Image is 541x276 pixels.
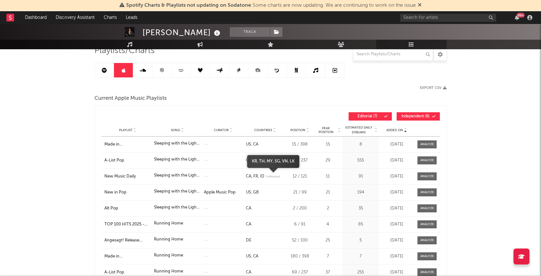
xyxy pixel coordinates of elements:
[104,253,151,260] a: Made in [GEOGRAPHIC_DATA]
[288,141,312,148] div: 15 / 398
[104,269,151,276] a: A-List Pop
[104,237,151,244] a: Angesagt! Release Radar Top Hits 2025
[349,112,392,121] button: Editorial(7)
[381,269,413,276] div: [DATE]
[288,157,312,164] div: 29 / 237
[104,141,151,148] a: Made in [GEOGRAPHIC_DATA]
[353,114,382,118] span: Editorial ( 7 )
[20,11,51,24] a: Dashboard
[344,173,377,180] div: 91
[344,205,377,212] div: 35
[246,270,251,274] a: CA
[126,3,251,8] span: Spotify Charts & Playlists not updating on Sodatone
[288,221,312,228] div: 6 / 91
[315,126,337,134] span: Peak Position
[315,253,341,260] div: 7
[252,159,257,163] a: KR
[246,142,251,146] a: US
[126,3,416,8] span: : Some charts are now updating. We are continuing to work on the issue
[344,141,377,148] div: 8
[214,128,229,132] span: Curator
[381,141,413,148] div: [DATE]
[381,189,413,196] div: [DATE]
[154,172,200,179] div: Sleeping with the Lights On
[344,237,377,244] div: 5
[104,173,151,180] a: New Music Daily
[315,141,341,148] div: 15
[104,157,151,164] a: A-List Pop
[381,157,413,164] div: [DATE]
[315,269,341,276] div: 37
[381,173,413,180] div: [DATE]
[288,159,295,163] a: LK
[344,253,377,260] div: 7
[315,237,341,244] div: 25
[246,206,251,210] a: CA
[288,237,312,244] div: 52 / 100
[344,125,374,135] span: Estimated Daily Streams
[315,205,341,212] div: 2
[258,174,264,178] a: ID
[266,174,280,179] span: (+ 6 more)
[104,221,151,228] a: TOP 100 HITS 2025 - BEST SONGS [DATE]
[381,205,413,212] div: [DATE]
[251,254,258,258] a: CA
[104,205,151,212] a: Alt Pop
[154,140,200,147] div: Sleeping with the Lights On
[288,253,312,260] div: 180 / 398
[251,174,258,178] a: FR
[290,128,305,132] span: Position
[315,173,341,180] div: 11
[254,128,272,132] span: Countries
[401,114,430,118] span: Independent ( 6 )
[381,221,413,228] div: [DATE]
[265,159,273,163] a: MY
[288,205,312,212] div: 2 / 200
[420,86,447,90] button: Export CSV
[381,237,413,244] div: [DATE]
[251,142,258,146] a: CA
[344,157,377,164] div: 555
[315,221,341,228] div: 4
[386,128,403,132] span: Added On
[246,254,251,258] a: US
[288,189,312,196] div: 21 / 99
[154,220,183,227] div: Running Home
[397,112,440,121] button: Independent(6)
[280,159,288,163] a: VN
[154,156,200,163] div: Sleeping with the Lights On
[171,128,180,132] span: Song
[273,159,280,163] a: SG
[99,11,121,24] a: Charts
[246,174,251,178] a: CA
[288,173,312,180] div: 12 / 121
[94,47,155,55] span: Playlists/Charts
[51,11,99,24] a: Discovery Assistant
[104,189,151,196] a: New in Pop
[288,269,312,276] div: 69 / 237
[246,222,251,226] a: CA
[154,204,200,211] div: Sleeping with the Lights On
[154,188,200,195] div: Sleeping with the Lights On
[381,253,413,260] div: [DATE]
[344,269,377,276] div: 255
[315,189,341,196] div: 21
[246,190,251,194] a: US
[344,221,377,228] div: 85
[204,190,236,194] a: Apple Music Pop
[344,189,377,196] div: 194
[94,95,167,102] span: Current Apple Music Playlists
[142,27,222,38] div: [PERSON_NAME]
[515,15,519,20] button: 99+
[246,158,251,162] a: CA
[257,159,265,163] a: TH
[246,238,251,242] a: DE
